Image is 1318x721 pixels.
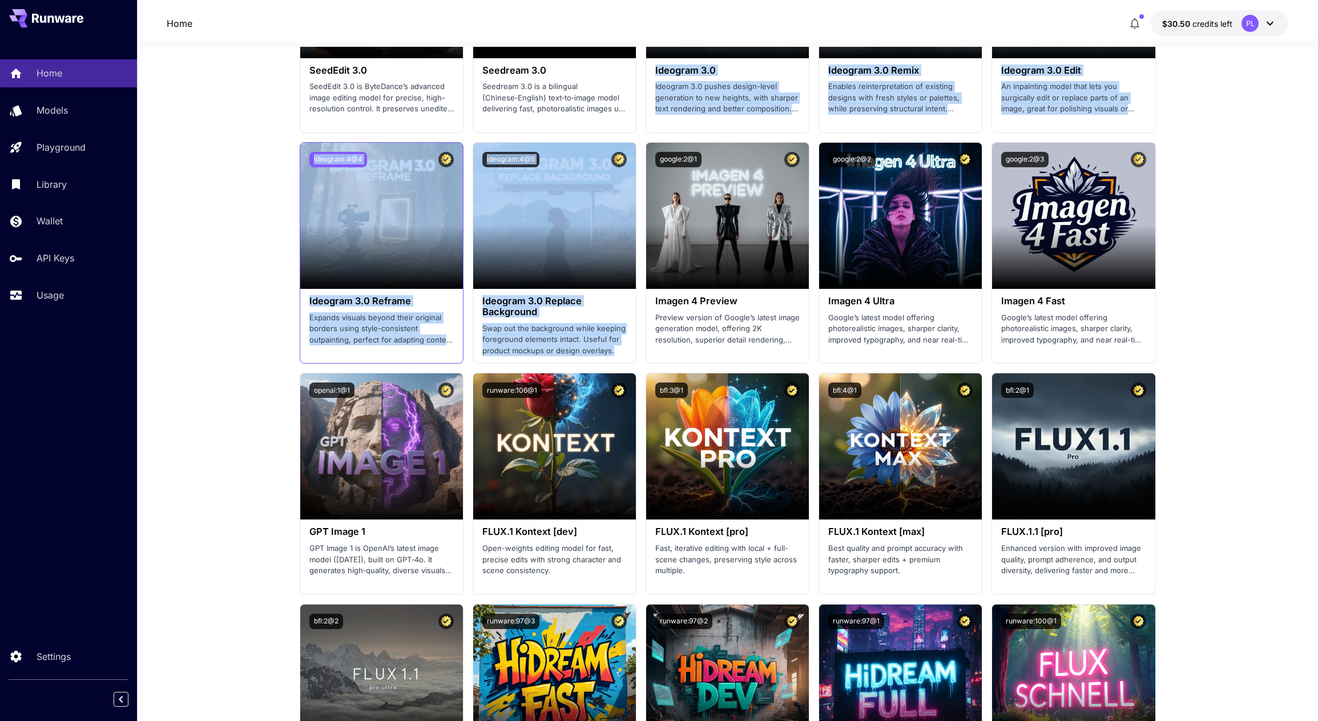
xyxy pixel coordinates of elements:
p: API Keys [37,251,74,265]
button: bfl:2@1 [1001,382,1034,398]
button: Certified Model – Vetted for best performance and includes a commercial license. [611,614,627,629]
button: Certified Model – Vetted for best performance and includes a commercial license. [438,152,454,167]
div: PL [1242,15,1259,32]
h3: Ideogram 3.0 Reframe [309,296,454,307]
h3: SeedEdit 3.0 [309,65,454,76]
button: Certified Model – Vetted for best performance and includes a commercial license. [438,382,454,398]
div: Collapse sidebar [122,689,137,710]
img: alt [300,143,463,289]
button: Certified Model – Vetted for best performance and includes a commercial license. [438,614,454,629]
nav: breadcrumb [167,17,192,30]
button: Certified Model – Vetted for best performance and includes a commercial license. [957,382,973,398]
p: Playground [37,140,86,154]
h3: Imagen 4 Fast [1001,296,1146,307]
img: alt [300,373,463,519]
button: google:2@1 [655,152,702,167]
p: Library [37,178,67,191]
button: Certified Model – Vetted for best performance and includes a commercial license. [957,152,973,167]
button: google:2@2 [828,152,876,167]
span: credits left [1192,19,1232,29]
p: SeedEdit 3.0 is ByteDance’s advanced image editing model for precise, high-resolution control. It... [309,81,454,115]
p: GPT Image 1 is OpenAI’s latest image model ([DATE]), built on GPT‑4o. It generates high‑quality, ... [309,543,454,577]
img: alt [819,143,982,289]
button: runware:97@2 [655,614,712,629]
button: runware:97@3 [482,614,539,629]
h3: FLUX.1 Kontext [dev] [482,526,627,537]
a: Home [167,17,192,30]
h3: Ideogram 3.0 Replace Background [482,296,627,317]
p: An inpainting model that lets you surgically edit or replace parts of an image, great for polishi... [1001,81,1146,115]
div: $30.49544 [1162,18,1232,30]
h3: GPT Image 1 [309,526,454,537]
button: Certified Model – Vetted for best performance and includes a commercial license. [1131,152,1146,167]
p: Swap out the background while keeping foreground elements intact. Useful for product mockups or d... [482,323,627,357]
h3: Ideogram 3.0 Edit [1001,65,1146,76]
h3: Imagen 4 Ultra [828,296,973,307]
p: Ideogram 3.0 pushes design-level generation to new heights, with sharper text rendering and bette... [655,81,800,115]
button: Certified Model – Vetted for best performance and includes a commercial license. [1131,382,1146,398]
h3: Ideogram 3.0 Remix [828,65,973,76]
p: Enables reinterpretation of existing designs with fresh styles or palettes, while preserving stru... [828,81,973,115]
img: alt [646,373,809,519]
button: bfl:4@1 [828,382,861,398]
p: Google’s latest model offering photorealistic images, sharper clarity, improved typography, and n... [828,312,973,346]
button: Certified Model – Vetted for best performance and includes a commercial license. [1131,614,1146,629]
h3: Imagen 4 Preview [655,296,800,307]
button: ideogram:4@5 [482,152,539,167]
p: Expands visuals beyond their original borders using style-consistent outpainting, perfect for ada... [309,312,454,346]
img: alt [819,373,982,519]
button: google:2@3 [1001,152,1049,167]
button: runware:97@1 [828,614,884,629]
p: Seedream 3.0 is a bilingual (Chinese‑English) text‑to‑image model delivering fast, photorealistic... [482,81,627,115]
button: Certified Model – Vetted for best performance and includes a commercial license. [784,614,800,629]
img: alt [646,143,809,289]
p: Best quality and prompt accuracy with faster, sharper edits + premium typography support. [828,543,973,577]
p: Open-weights editing model for fast, precise edits with strong character and scene consistency. [482,543,627,577]
p: Models [37,103,68,117]
h3: FLUX.1 Kontext [pro] [655,526,800,537]
button: ideogram:4@4 [309,152,367,167]
button: openai:1@1 [309,382,354,398]
p: Usage [37,288,64,302]
img: alt [473,143,636,289]
h3: FLUX.1.1 [pro] [1001,526,1146,537]
button: bfl:2@2 [309,614,343,629]
p: Wallet [37,214,63,228]
h3: Seedream 3.0 [482,65,627,76]
button: Collapse sidebar [114,692,128,707]
button: Certified Model – Vetted for best performance and includes a commercial license. [611,152,627,167]
img: alt [473,373,636,519]
p: Enhanced version with improved image quality, prompt adherence, and output diversity, delivering ... [1001,543,1146,577]
p: Settings [37,650,71,663]
button: $30.49544PL [1151,10,1288,37]
button: runware:100@1 [1001,614,1061,629]
button: Certified Model – Vetted for best performance and includes a commercial license. [957,614,973,629]
p: Preview version of Google’s latest image generation model, offering 2K resolution, superior detai... [655,312,800,346]
p: Google’s latest model offering photorealistic images, sharper clarity, improved typography, and n... [1001,312,1146,346]
h3: Ideogram 3.0 [655,65,800,76]
p: Home [37,66,62,80]
img: alt [992,143,1155,289]
img: alt [992,373,1155,519]
button: Certified Model – Vetted for best performance and includes a commercial license. [784,152,800,167]
button: runware:106@1 [482,382,542,398]
p: Fast, iterative editing with local + full-scene changes, preserving style across multiple. [655,543,800,577]
button: Certified Model – Vetted for best performance and includes a commercial license. [784,382,800,398]
h3: FLUX.1 Kontext [max] [828,526,973,537]
button: bfl:3@1 [655,382,688,398]
button: Certified Model – Vetted for best performance and includes a commercial license. [611,382,627,398]
span: $30.50 [1162,19,1192,29]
